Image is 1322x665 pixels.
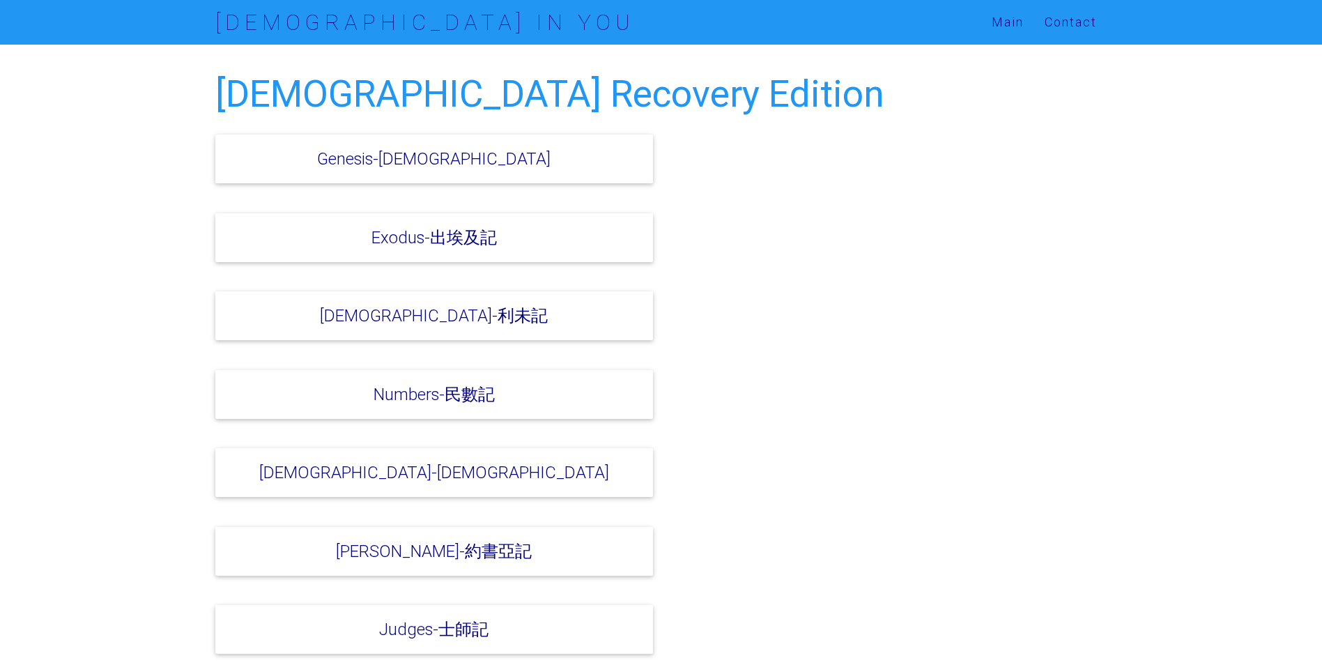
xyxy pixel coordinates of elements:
[374,384,495,404] a: Numbers-民數記
[215,74,1107,115] h2: [DEMOGRAPHIC_DATA] Recovery Edition
[379,619,489,639] a: Judges-士師記
[320,305,548,326] a: [DEMOGRAPHIC_DATA]-利未記
[336,541,532,561] a: [PERSON_NAME]-約書亞記
[317,148,551,169] a: Genesis-[DEMOGRAPHIC_DATA]
[371,227,497,247] a: Exodus-出埃及記
[259,462,609,482] a: [DEMOGRAPHIC_DATA]-[DEMOGRAPHIC_DATA]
